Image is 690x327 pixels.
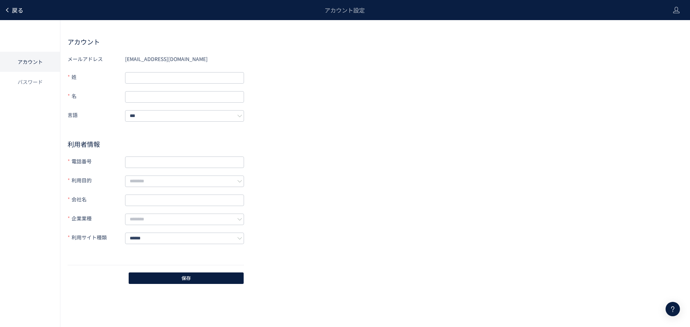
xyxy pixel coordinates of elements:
label: 名 [68,90,125,103]
label: メールアドレス [68,53,125,65]
div: [EMAIL_ADDRESS][DOMAIN_NAME] [125,53,244,65]
h2: 利用者情報 [68,140,244,148]
button: 保存 [129,272,244,284]
label: 姓 [68,71,125,84]
span: 保存 [181,272,191,284]
label: 会社名 [68,193,125,206]
label: 利用サイト種類 [68,232,125,244]
label: 言語 [68,109,125,122]
label: 利用目的 [68,174,125,187]
span: 戻る [12,6,23,14]
label: 電話番号 [68,155,125,168]
h2: アカウント [68,37,683,46]
label: 企業業種 [68,212,125,225]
